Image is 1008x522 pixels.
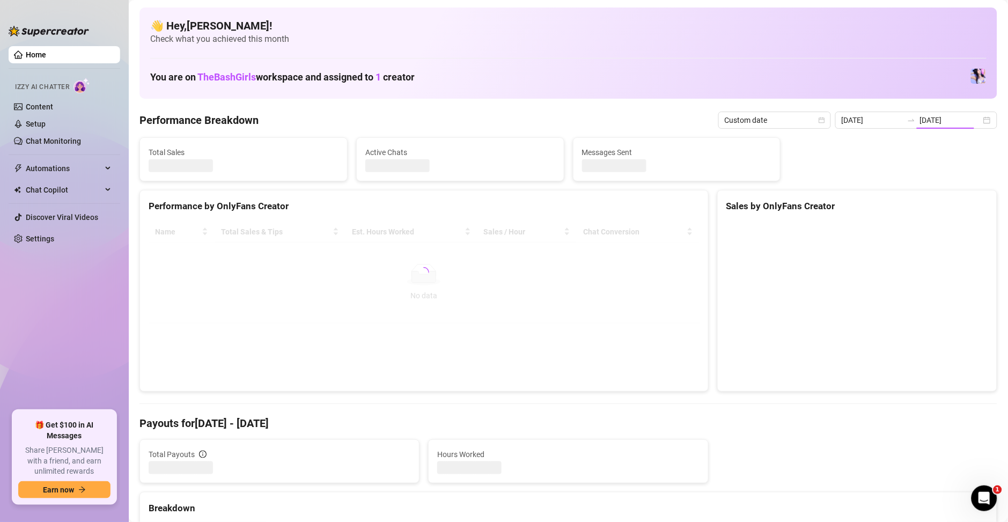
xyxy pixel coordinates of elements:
img: Chat Copilot [14,186,21,194]
span: 1 [994,486,1002,494]
a: Setup [26,120,46,128]
span: 🎁 Get $100 in AI Messages [18,420,111,441]
div: Breakdown [149,501,988,516]
img: logo-BBDzfeDw.svg [9,26,89,36]
span: Hours Worked [437,449,699,460]
span: loading [418,267,429,278]
h1: You are on workspace and assigned to creator [150,71,415,83]
a: Settings [26,234,54,243]
div: Performance by OnlyFans Creator [149,199,700,214]
span: Share [PERSON_NAME] with a friend, and earn unlimited rewards [18,445,111,477]
span: Total Payouts [149,449,195,460]
a: Discover Viral Videos [26,213,98,222]
input: End date [920,114,981,126]
span: Earn now [43,486,74,494]
div: Sales by OnlyFans Creator [726,199,988,214]
span: to [907,116,916,124]
span: Active Chats [365,146,555,158]
span: calendar [819,117,825,123]
button: Earn nowarrow-right [18,481,111,498]
span: thunderbolt [14,164,23,173]
span: Messages Sent [582,146,772,158]
h4: 👋 Hey, [PERSON_NAME] ! [150,18,987,33]
span: Custom date [725,112,825,128]
input: Start date [842,114,903,126]
span: Check what you achieved this month [150,33,987,45]
span: Izzy AI Chatter [15,82,69,92]
span: swap-right [907,116,916,124]
a: Chat Monitoring [26,137,81,145]
span: info-circle [199,451,207,458]
span: TheBashGirls [197,71,256,83]
span: Automations [26,160,102,177]
span: Chat Copilot [26,181,102,198]
h4: Performance Breakdown [139,113,259,128]
span: Total Sales [149,146,339,158]
a: Content [26,102,53,111]
span: 1 [376,71,381,83]
img: Ary [971,69,986,84]
a: Home [26,50,46,59]
img: AI Chatter [73,78,90,93]
iframe: Intercom live chat [972,486,997,511]
h4: Payouts for [DATE] - [DATE] [139,416,997,431]
span: arrow-right [78,486,86,494]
